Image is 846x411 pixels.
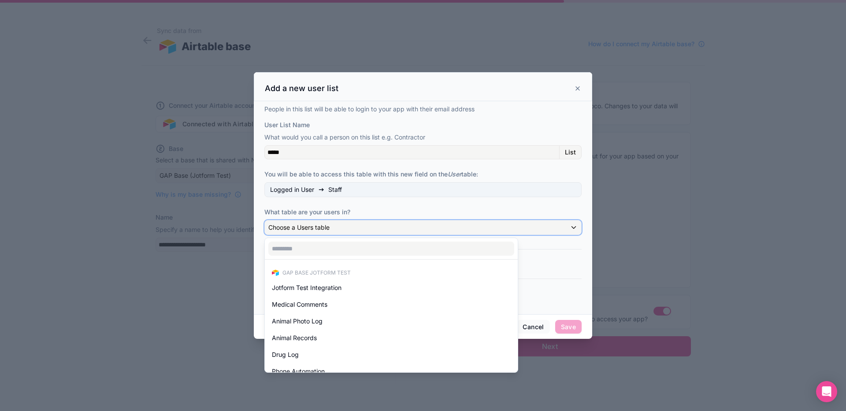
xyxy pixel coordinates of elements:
[272,283,341,293] span: Jotform Test Integration
[272,366,325,377] span: Phone Automation
[272,333,317,343] span: Animal Records
[272,269,279,276] img: Airtable Logo
[272,349,299,360] span: Drug Log
[272,299,327,310] span: Medical Comments
[816,381,837,402] div: Open Intercom Messenger
[282,269,351,276] span: GAP Base Jotform Test
[272,316,323,327] span: Animal Photo Log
